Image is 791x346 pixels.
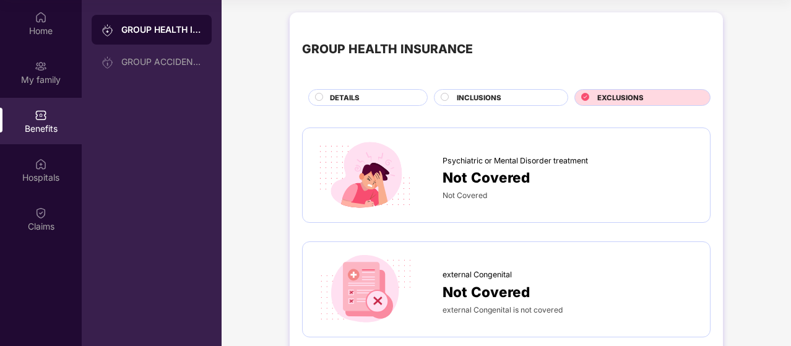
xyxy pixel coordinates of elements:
[443,269,512,281] span: external Congenital
[443,281,530,303] span: Not Covered
[315,141,415,210] img: icon
[597,92,644,103] span: EXCLUSIONS
[443,191,487,200] span: Not Covered
[102,24,114,37] img: svg+xml;base64,PHN2ZyB3aWR0aD0iMjAiIGhlaWdodD0iMjAiIHZpZXdCb3g9IjAgMCAyMCAyMCIgZmlsbD0ibm9uZSIgeG...
[443,167,530,188] span: Not Covered
[330,92,360,103] span: DETAILS
[35,207,47,219] img: svg+xml;base64,PHN2ZyBpZD0iQ2xhaW0iIHhtbG5zPSJodHRwOi8vd3d3LnczLm9yZy8yMDAwL3N2ZyIgd2lkdGg9IjIwIi...
[35,109,47,121] img: svg+xml;base64,PHN2ZyBpZD0iQmVuZWZpdHMiIHhtbG5zPSJodHRwOi8vd3d3LnczLm9yZy8yMDAwL3N2ZyIgd2lkdGg9Ij...
[457,92,501,103] span: INCLUSIONS
[302,40,473,59] div: GROUP HEALTH INSURANCE
[443,155,588,167] span: Psychiatric or Mental Disorder treatment
[35,60,47,72] img: svg+xml;base64,PHN2ZyB3aWR0aD0iMjAiIGhlaWdodD0iMjAiIHZpZXdCb3g9IjAgMCAyMCAyMCIgZmlsbD0ibm9uZSIgeG...
[443,305,563,314] span: external Congenital is not covered
[35,158,47,170] img: svg+xml;base64,PHN2ZyBpZD0iSG9zcGl0YWxzIiB4bWxucz0iaHR0cDovL3d3dy53My5vcmcvMjAwMC9zdmciIHdpZHRoPS...
[315,254,415,324] img: icon
[35,11,47,24] img: svg+xml;base64,PHN2ZyBpZD0iSG9tZSIgeG1sbnM9Imh0dHA6Ly93d3cudzMub3JnLzIwMDAvc3ZnIiB3aWR0aD0iMjAiIG...
[121,57,202,67] div: GROUP ACCIDENTAL INSURANCE
[121,24,202,36] div: GROUP HEALTH INSURANCE
[102,56,114,69] img: svg+xml;base64,PHN2ZyB3aWR0aD0iMjAiIGhlaWdodD0iMjAiIHZpZXdCb3g9IjAgMCAyMCAyMCIgZmlsbD0ibm9uZSIgeG...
